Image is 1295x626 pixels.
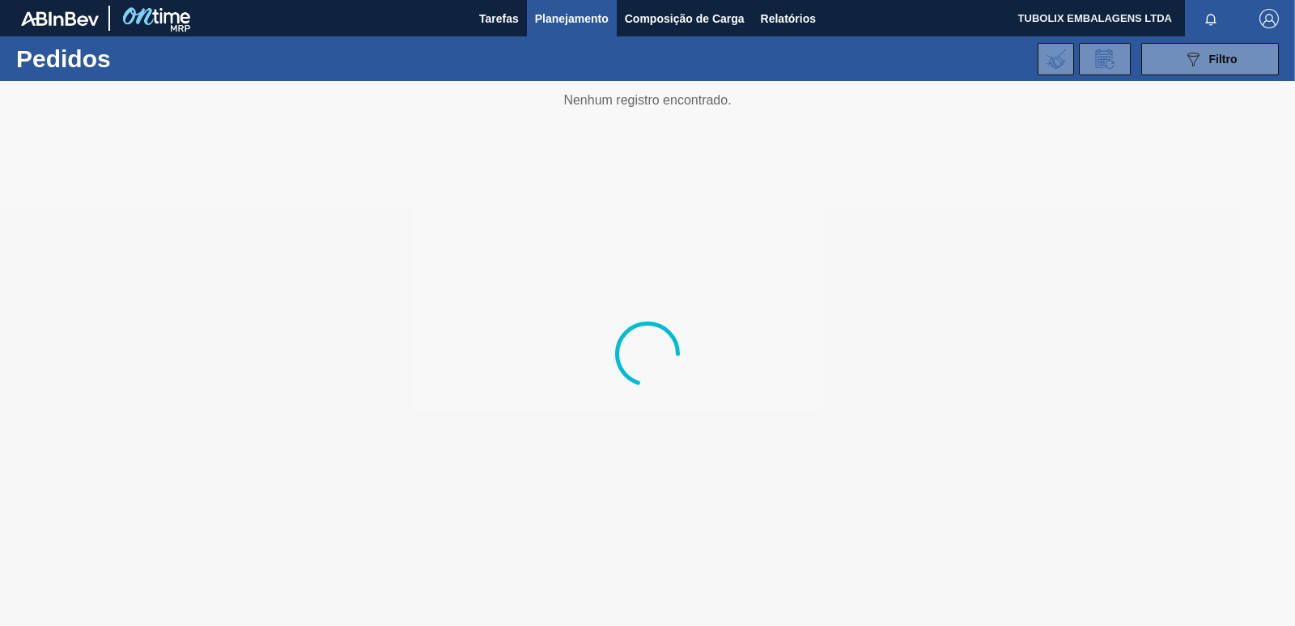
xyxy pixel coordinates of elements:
button: Notificações [1185,7,1237,30]
span: Filtro [1209,53,1238,66]
span: Composição de Carga [625,9,745,28]
img: TNhmsLtSVTkK8tSr43FrP2fwEKptu5GPRR3wAAAABJRU5ErkJggg== [21,11,99,26]
img: Logout [1259,9,1279,28]
span: Tarefas [479,9,519,28]
span: Relatórios [761,9,816,28]
button: Filtro [1141,43,1279,75]
h1: Pedidos [16,49,251,68]
div: Importar Negociações dos Pedidos [1038,43,1074,75]
div: Solicitação de Revisão de Pedidos [1079,43,1131,75]
span: Planejamento [535,9,609,28]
